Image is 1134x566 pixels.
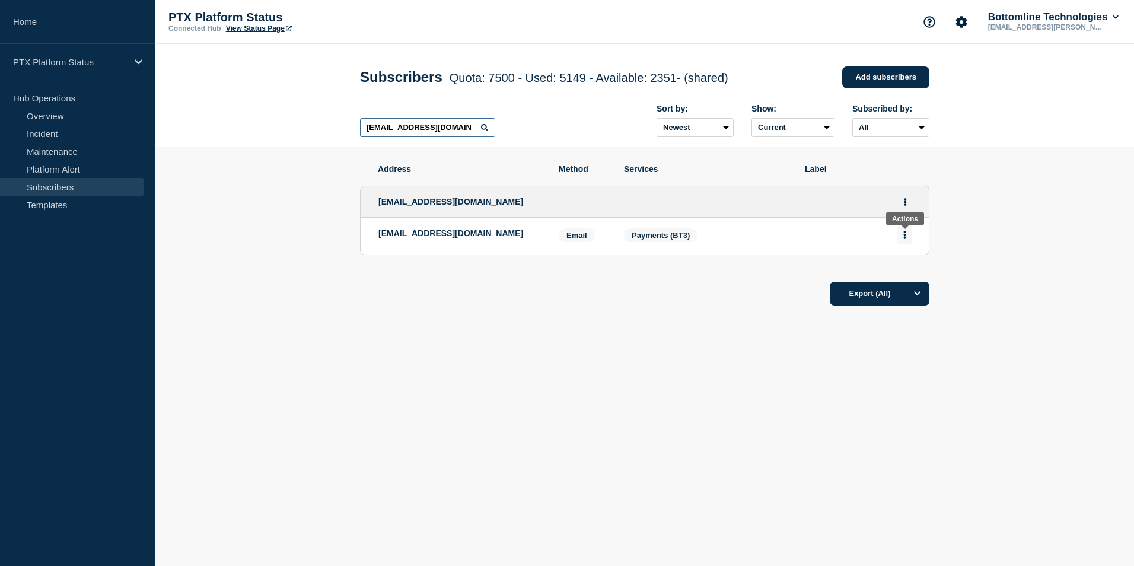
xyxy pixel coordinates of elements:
[917,9,942,34] button: Support
[559,228,595,242] span: Email
[657,118,734,137] select: Sort by
[378,164,541,174] span: Address
[559,164,606,174] span: Method
[13,57,127,67] p: PTX Platform Status
[360,118,495,137] input: Search subscribers
[852,104,929,113] div: Subscribed by:
[986,11,1121,23] button: Bottomline Technologies
[842,66,929,88] a: Add subscribers
[986,23,1109,31] p: [EMAIL_ADDRESS][PERSON_NAME][DOMAIN_NAME]
[360,69,728,85] h1: Subscribers
[751,104,834,113] div: Show:
[852,118,929,137] select: Subscribed by
[897,225,912,244] button: Actions
[906,282,929,306] button: Options
[378,228,541,238] p: [EMAIL_ADDRESS][DOMAIN_NAME]
[751,118,834,137] select: Deleted
[378,197,523,206] span: [EMAIL_ADDRESS][DOMAIN_NAME]
[624,164,787,174] span: Services
[949,9,974,34] button: Account settings
[632,231,690,240] span: Payments (BT3)
[892,215,918,223] div: Actions
[168,11,406,24] p: PTX Platform Status
[805,164,912,174] span: Label
[830,282,929,306] button: Export (All)
[226,24,292,33] a: View Status Page
[450,71,728,84] span: Quota: 7500 - Used: 5149 - Available: 2351 - (shared)
[168,24,221,33] p: Connected Hub
[898,193,913,211] button: Actions
[657,104,734,113] div: Sort by:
